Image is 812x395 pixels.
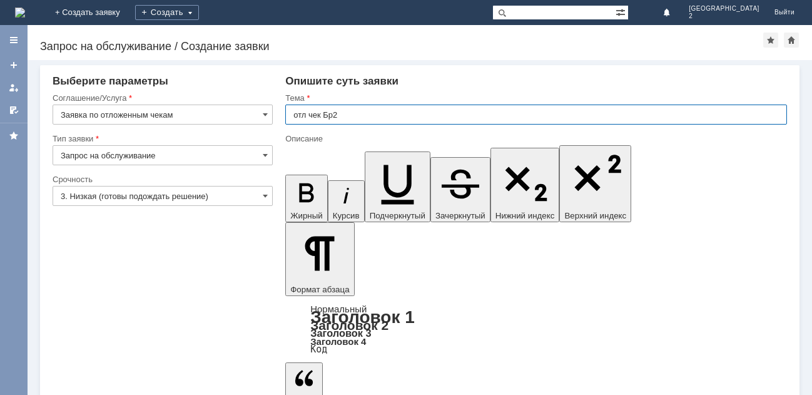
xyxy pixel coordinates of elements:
button: Формат абзаца [285,222,354,296]
span: Расширенный поиск [616,6,628,18]
div: Формат абзаца [285,305,787,354]
a: Код [310,344,327,355]
button: Нижний индекс [490,148,560,222]
span: Курсив [333,211,360,220]
div: Тип заявки [53,135,270,143]
span: Нижний индекс [495,211,555,220]
a: Заголовок 3 [310,327,371,339]
button: Подчеркнутый [365,151,430,222]
div: Тема [285,94,784,102]
a: Заголовок 1 [310,307,415,327]
div: Добавить в избранное [763,33,778,48]
a: Заголовок 4 [310,336,366,347]
span: Жирный [290,211,323,220]
span: 2 [689,13,759,20]
div: Описание [285,135,784,143]
span: [GEOGRAPHIC_DATA] [689,5,759,13]
div: Соглашение/Услуга [53,94,270,102]
div: Запрос на обслуживание / Создание заявки [40,40,763,53]
span: Зачеркнутый [435,211,485,220]
a: Нормальный [310,304,367,314]
button: Верхний индекс [559,145,631,222]
a: Перейти на домашнюю страницу [15,8,25,18]
span: Опишите суть заявки [285,75,398,87]
span: Выберите параметры [53,75,168,87]
img: logo [15,8,25,18]
span: Формат абзаца [290,285,349,294]
span: Подчеркнутый [370,211,425,220]
div: Срочность [53,175,270,183]
div: Сделать домашней страницей [784,33,799,48]
a: Создать заявку [4,55,24,75]
span: Верхний индекс [564,211,626,220]
div: Создать [135,5,199,20]
a: Мои согласования [4,100,24,120]
a: Заголовок 2 [310,318,388,332]
button: Жирный [285,175,328,222]
button: Зачеркнутый [430,157,490,222]
a: Мои заявки [4,78,24,98]
button: Курсив [328,180,365,222]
